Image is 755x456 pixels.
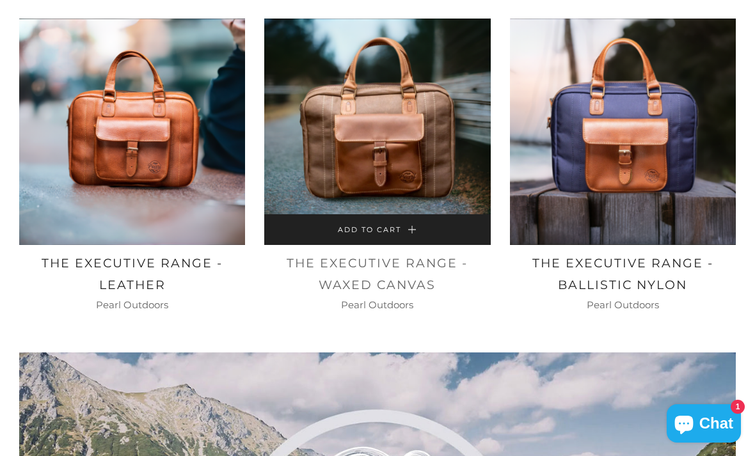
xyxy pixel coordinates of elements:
[19,296,245,315] h3: Pearl Outdoors
[264,19,490,244] a: The Executive Range - Waxed Canvas Premium Gun Range Bag - | Pearl Outdoors Fashion Concealed Car...
[510,253,736,296] h2: The Executive Range - Ballistic Nylon
[264,253,490,296] h2: The Executive Range - Waxed Canvas
[19,253,245,296] h2: The Executive Range - Leather
[510,296,736,315] h3: Pearl Outdoors
[264,296,490,315] h3: Pearl Outdoors
[338,225,401,234] span: Add to Cart
[510,253,736,315] a: The Executive Range - Ballistic Nylon Pearl Outdoors
[19,253,245,315] a: The Executive Range - Leather Pearl Outdoors
[264,253,490,315] a: The Executive Range - Waxed Canvas Pearl Outdoors
[663,404,745,446] inbox-online-store-chat: Shopify online store chat
[264,214,490,245] button: Add to Cart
